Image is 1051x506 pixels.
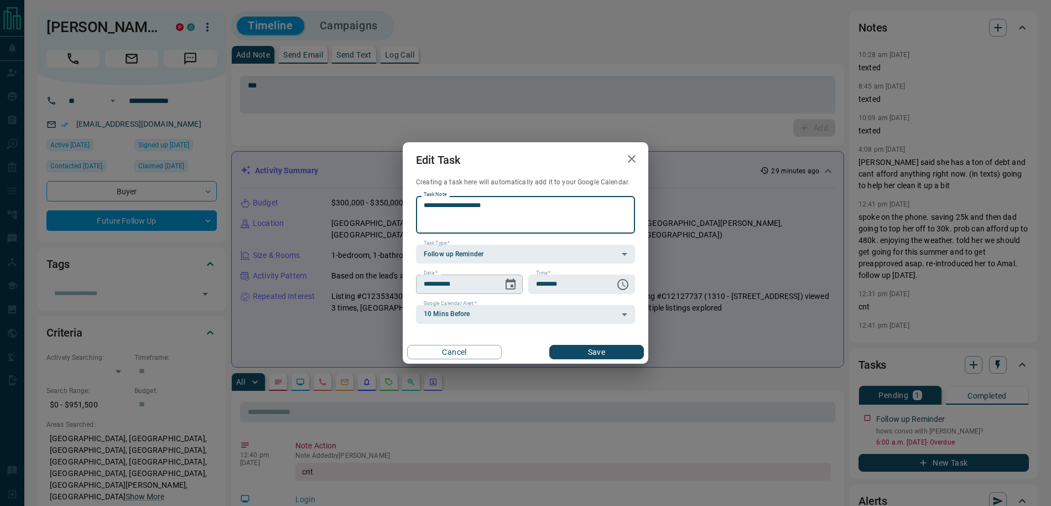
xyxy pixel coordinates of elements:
p: Creating a task here will automatically add it to your Google Calendar. [416,178,635,187]
div: Follow up Reminder [416,245,635,264]
button: Choose time, selected time is 6:00 AM [612,273,634,296]
label: Task Note [424,191,446,198]
h2: Edit Task [403,142,474,178]
button: Choose date, selected date is Oct 14, 2025 [500,273,522,296]
label: Task Type [424,240,450,247]
div: 10 Mins Before [416,305,635,324]
button: Save [549,345,644,359]
label: Date [424,270,438,277]
label: Google Calendar Alert [424,300,477,307]
label: Time [536,270,550,277]
button: Cancel [407,345,502,359]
